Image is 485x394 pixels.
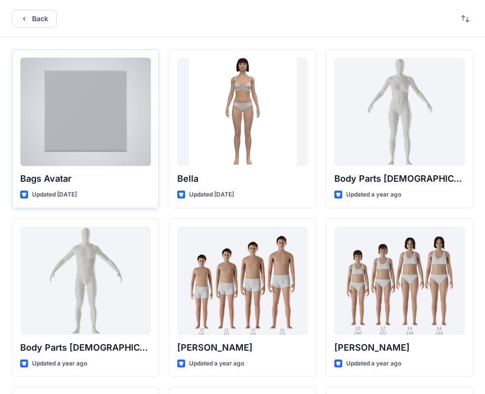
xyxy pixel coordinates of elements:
p: Bags Avatar [20,172,151,186]
a: Brandon [177,227,308,335]
p: Updated [DATE] [189,190,234,200]
p: Updated a year ago [189,359,244,369]
p: Bella [177,172,308,186]
a: Brenda [334,227,465,335]
p: Updated [DATE] [32,190,77,200]
a: Bags Avatar [20,58,151,166]
a: Body Parts Male [20,227,151,335]
button: Back [12,10,57,28]
p: [PERSON_NAME] [177,341,308,355]
p: Body Parts [DEMOGRAPHIC_DATA] [20,341,151,355]
p: Updated a year ago [346,359,401,369]
p: [PERSON_NAME] [334,341,465,355]
a: Body Parts Female [334,58,465,166]
a: Bella [177,58,308,166]
p: Updated a year ago [346,190,401,200]
p: Body Parts [DEMOGRAPHIC_DATA] [334,172,465,186]
p: Updated a year ago [32,359,87,369]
